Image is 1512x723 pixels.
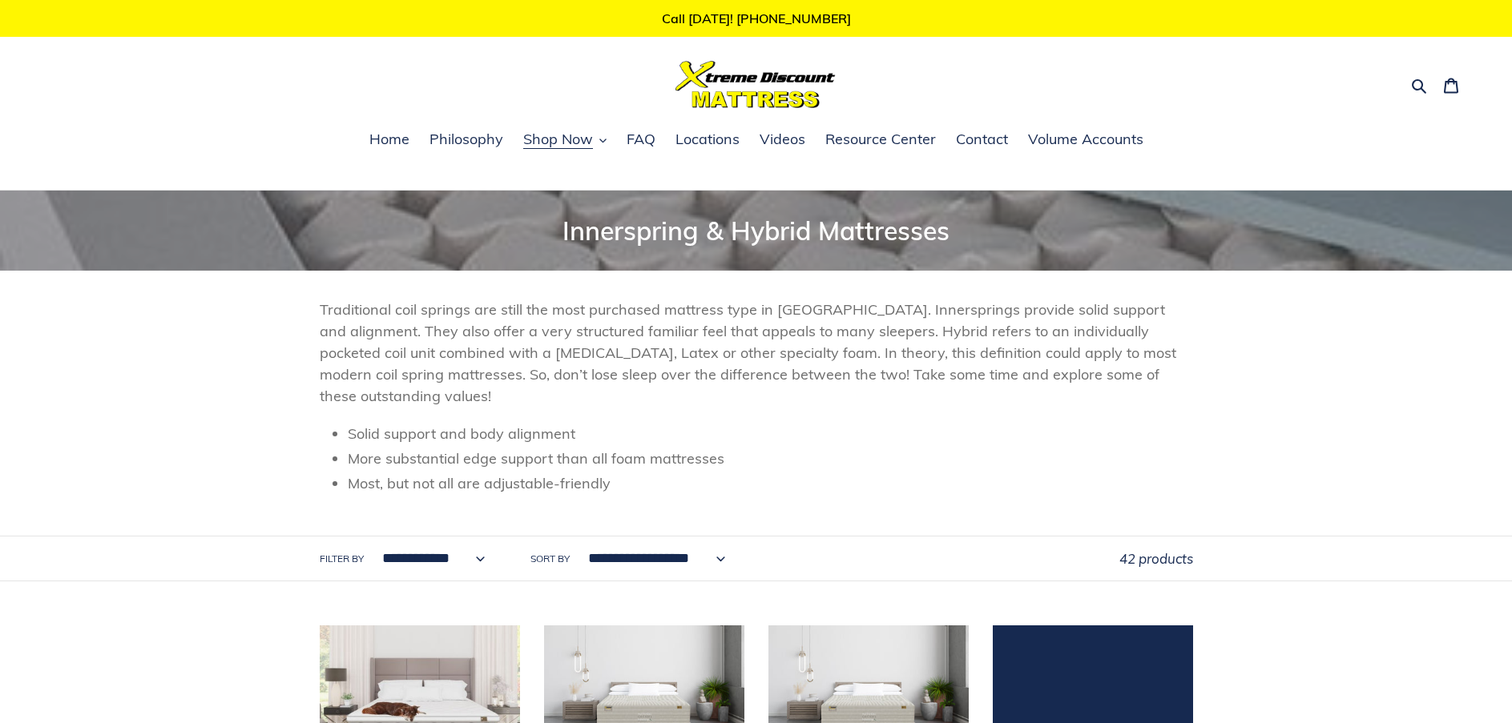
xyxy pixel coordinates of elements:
[348,448,1193,469] li: More substantial edge support than all foam mattresses
[948,128,1016,152] a: Contact
[667,128,748,152] a: Locations
[361,128,417,152] a: Home
[515,128,615,152] button: Shop Now
[752,128,813,152] a: Videos
[1020,128,1151,152] a: Volume Accounts
[825,130,936,149] span: Resource Center
[675,130,740,149] span: Locations
[421,128,511,152] a: Philosophy
[619,128,663,152] a: FAQ
[956,130,1008,149] span: Contact
[523,130,593,149] span: Shop Now
[1028,130,1143,149] span: Volume Accounts
[562,215,950,247] span: Innerspring & Hybrid Mattresses
[627,130,655,149] span: FAQ
[429,130,503,149] span: Philosophy
[675,61,836,108] img: Xtreme Discount Mattress
[320,552,364,566] label: Filter by
[348,472,1193,494] li: Most, but not all are adjustable-friendly
[760,130,805,149] span: Videos
[320,299,1193,407] p: Traditional coil springs are still the most purchased mattress type in [GEOGRAPHIC_DATA]. Innersp...
[348,423,1193,444] li: Solid support and body alignment
[1119,550,1193,567] span: 42 products
[530,552,570,566] label: Sort by
[817,128,944,152] a: Resource Center
[369,130,409,149] span: Home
